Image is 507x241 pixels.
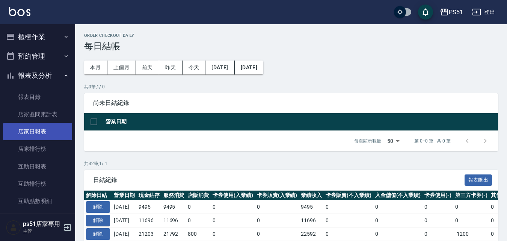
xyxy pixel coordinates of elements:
button: PS51 [437,5,466,20]
td: 0 [255,214,299,227]
button: 上個月 [107,61,136,74]
td: 0 [186,214,211,227]
td: 0 [255,227,299,241]
td: 11696 [137,214,161,227]
h3: 每日結帳 [84,41,498,52]
h2: Order checkout daily [84,33,498,38]
td: [DATE] [112,227,137,241]
button: 解除 [86,228,110,240]
p: 主管 [23,228,61,235]
td: 0 [422,227,453,241]
button: 今天 [183,61,206,74]
td: 0 [211,227,255,241]
button: 解除 [86,201,110,213]
td: 21203 [137,227,161,241]
td: 0 [422,214,453,227]
td: 0 [211,200,255,214]
th: 店販消費 [186,191,211,200]
div: PS51 [449,8,463,17]
p: 共 32 筆, 1 / 1 [84,160,498,167]
td: 0 [211,214,255,227]
td: 11696 [161,214,186,227]
button: 本月 [84,61,107,74]
a: 互助排行榜 [3,175,72,192]
td: 22592 [299,227,324,241]
button: 前天 [136,61,159,74]
button: 報表及分析 [3,66,72,85]
button: 登出 [469,5,498,19]
a: 互助業績報表 [3,210,72,227]
button: 報表匯出 [465,174,492,186]
button: 解除 [86,215,110,226]
th: 卡券使用(入業績) [211,191,255,200]
span: 尚未日結紀錄 [93,99,489,107]
th: 第三方卡券(-) [453,191,489,200]
td: 0 [373,214,423,227]
td: 0 [373,227,423,241]
button: 櫃檯作業 [3,27,72,47]
img: Logo [9,7,30,16]
a: 互助點數明細 [3,192,72,210]
a: 店家排行榜 [3,140,72,158]
th: 卡券使用(-) [422,191,453,200]
th: 服務消費 [161,191,186,200]
td: 9495 [161,200,186,214]
a: 互助日報表 [3,158,72,175]
th: 入金儲值(不入業績) [373,191,423,200]
th: 業績收入 [299,191,324,200]
td: -1200 [453,227,489,241]
a: 報表匯出 [465,176,492,183]
td: [DATE] [112,200,137,214]
a: 店家日報表 [3,123,72,140]
button: save [418,5,433,20]
td: [DATE] [112,214,137,227]
th: 營業日期 [104,113,498,131]
a: 報表目錄 [3,88,72,106]
button: 預約管理 [3,47,72,66]
td: 0 [255,200,299,214]
a: 店家區間累計表 [3,106,72,123]
td: 11696 [299,214,324,227]
td: 0 [422,200,453,214]
th: 卡券販賣(入業績) [255,191,299,200]
td: 9495 [137,200,161,214]
h5: ps51店家專用 [23,220,61,228]
button: [DATE] [235,61,263,74]
img: Person [6,220,21,235]
td: 0 [453,214,489,227]
td: 0 [186,200,211,214]
td: 9495 [299,200,324,214]
td: 21792 [161,227,186,241]
td: 0 [373,200,423,214]
th: 解除日結 [84,191,112,200]
span: 日結紀錄 [93,176,465,184]
td: 0 [453,200,489,214]
p: 每頁顯示數量 [354,138,381,144]
td: 0 [324,214,373,227]
button: 昨天 [159,61,183,74]
th: 現金結存 [137,191,161,200]
div: 50 [384,131,402,151]
p: 共 0 筆, 1 / 0 [84,83,498,90]
p: 第 0–0 筆 共 0 筆 [414,138,451,144]
td: 0 [324,227,373,241]
button: [DATE] [205,61,234,74]
td: 0 [324,200,373,214]
th: 卡券販賣(不入業績) [324,191,373,200]
th: 營業日期 [112,191,137,200]
td: 800 [186,227,211,241]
